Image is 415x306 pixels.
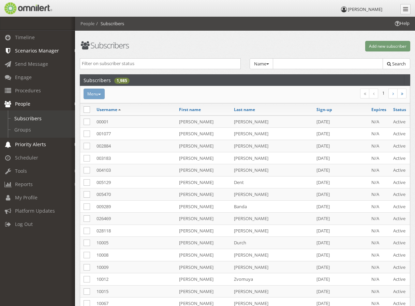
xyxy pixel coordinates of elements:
[15,61,48,67] span: Send Message
[231,152,313,164] td: [PERSON_NAME]
[176,188,231,201] td: [PERSON_NAME]
[390,152,410,164] td: Active
[176,273,231,286] td: [PERSON_NAME]
[231,164,313,177] td: [PERSON_NAME]
[176,152,231,164] td: [PERSON_NAME]
[15,141,46,148] span: Priority Alerts
[368,237,390,249] td: N/A
[390,200,410,213] td: Active
[176,200,231,213] td: [PERSON_NAME]
[93,225,176,237] td: 028118
[368,249,390,261] td: N/A
[313,285,368,297] td: [DATE]
[15,194,38,201] span: My Profile
[231,128,313,140] td: [PERSON_NAME]
[94,20,124,27] li: Subscribers
[179,107,201,112] a: First name
[390,213,410,225] td: Active
[313,237,368,249] td: [DATE]
[15,101,30,107] span: People
[313,261,368,273] td: [DATE]
[15,87,41,94] span: Procedures
[368,152,390,164] td: N/A
[176,285,231,297] td: [PERSON_NAME]
[15,221,33,227] span: Log Out
[93,273,176,286] td: 10012
[231,237,313,249] td: Durch
[3,2,52,14] img: Omnilert
[231,188,313,201] td: [PERSON_NAME]
[313,213,368,225] td: [DATE]
[15,47,59,54] span: Scenarios Manager
[80,20,94,27] li: People
[93,152,176,164] td: 003183
[368,128,390,140] td: N/A
[93,261,176,273] td: 10009
[313,164,368,177] td: [DATE]
[348,6,382,12] span: [PERSON_NAME]
[82,60,239,67] input: Filter on subscriber status
[368,164,390,177] td: N/A
[368,285,390,297] td: N/A
[231,176,313,188] td: Dent
[231,116,313,128] td: [PERSON_NAME]
[231,225,313,237] td: [PERSON_NAME]
[97,107,117,112] a: Username
[368,225,390,237] td: N/A
[313,200,368,213] td: [DATE]
[176,164,231,177] td: [PERSON_NAME]
[231,213,313,225] td: [PERSON_NAME]
[15,74,32,80] span: Engage
[369,89,378,98] a: Previous
[313,140,368,152] td: [DATE]
[231,273,313,286] td: Zvomuya
[390,176,410,188] td: Active
[371,107,386,112] a: Expires
[250,58,273,70] button: Name
[390,237,410,249] td: Active
[393,107,406,112] a: Status
[392,61,406,67] span: Search
[390,273,410,286] td: Active
[378,89,389,98] li: 1
[176,261,231,273] td: [PERSON_NAME]
[176,237,231,249] td: [PERSON_NAME]
[390,285,410,297] td: Active
[15,154,38,161] span: Scheduler
[368,213,390,225] td: N/A
[390,225,410,237] td: Active
[390,140,410,152] td: Active
[368,261,390,273] td: N/A
[93,213,176,225] td: 026469
[84,75,111,86] h2: Subscribers
[313,176,368,188] td: [DATE]
[313,273,368,286] td: [DATE]
[231,140,313,152] td: [PERSON_NAME]
[313,188,368,201] td: [DATE]
[176,176,231,188] td: [PERSON_NAME]
[397,89,406,98] a: Last
[93,128,176,140] td: 001077
[176,213,231,225] td: [PERSON_NAME]
[176,225,231,237] td: [PERSON_NAME]
[400,4,411,14] a: Collapse Menu
[368,188,390,201] td: N/A
[313,249,368,261] td: [DATE]
[176,116,231,128] td: [PERSON_NAME]
[15,208,55,214] span: Platform Updates
[15,168,27,174] span: Tools
[176,249,231,261] td: [PERSON_NAME]
[313,128,368,140] td: [DATE]
[93,164,176,177] td: 004103
[15,5,29,11] span: Help
[390,116,410,128] td: Active
[93,116,176,128] td: 00001
[176,128,231,140] td: [PERSON_NAME]
[80,41,241,50] h1: Subscribers
[93,140,176,152] td: 002884
[313,152,368,164] td: [DATE]
[93,200,176,213] td: 009289
[93,188,176,201] td: 005470
[383,58,410,70] button: Search
[231,261,313,273] td: [PERSON_NAME]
